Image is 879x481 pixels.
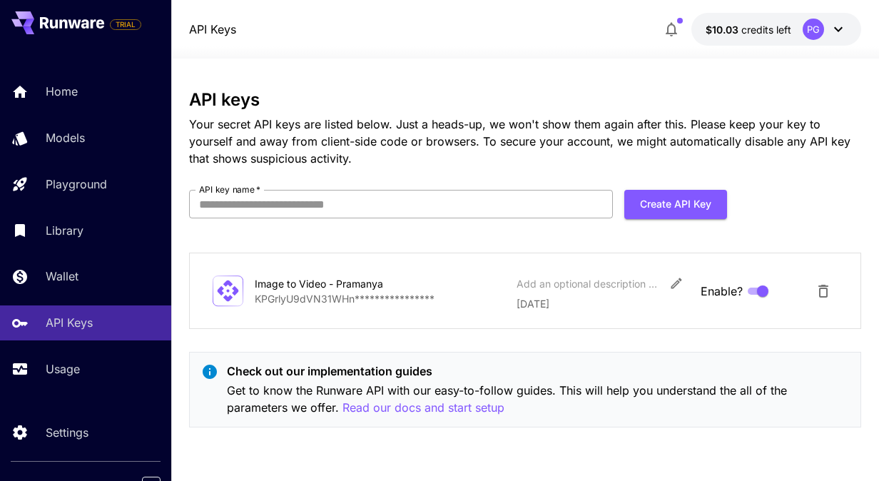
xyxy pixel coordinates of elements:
[46,424,88,441] p: Settings
[691,13,861,46] button: $10.0284PG
[189,90,861,110] h3: API keys
[46,176,107,193] p: Playground
[342,399,504,417] button: Read our docs and start setup
[199,183,260,196] label: API key name
[46,129,85,146] p: Models
[706,24,741,36] span: $10.03
[111,19,141,30] span: TRIAL
[46,314,93,331] p: API Keys
[189,21,236,38] nav: breadcrumb
[46,222,83,239] p: Library
[624,190,727,219] button: Create API Key
[803,19,824,40] div: PG
[706,22,791,37] div: $10.0284
[809,277,838,305] button: Delete API Key
[227,382,849,417] p: Get to know the Runware API with our easy-to-follow guides. This will help you understand the all...
[517,296,689,311] p: [DATE]
[255,276,397,291] div: Image to Video - Pramanya
[46,360,80,378] p: Usage
[517,276,659,291] div: Add an optional description or comment
[701,283,743,300] span: Enable?
[227,363,849,380] p: Check out our implementation guides
[46,83,78,100] p: Home
[46,268,78,285] p: Wallet
[189,21,236,38] a: API Keys
[110,16,141,33] span: Add your payment card to enable full platform functionality.
[664,270,689,296] button: Edit
[189,116,861,167] p: Your secret API keys are listed below. Just a heads-up, we won't show them again after this. Plea...
[741,24,791,36] span: credits left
